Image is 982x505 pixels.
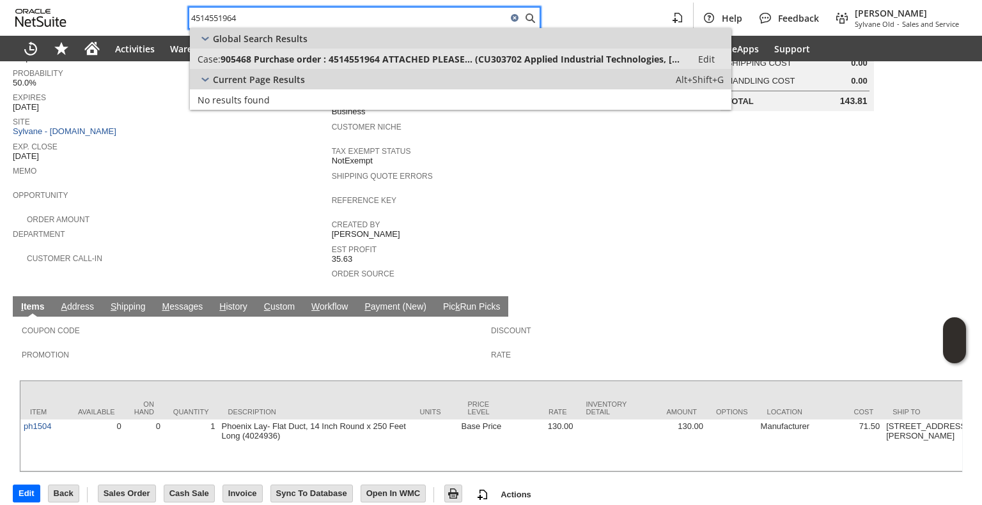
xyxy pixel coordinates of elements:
svg: logo [15,9,66,27]
a: Memo [13,167,36,176]
a: Tax Exempt Status [332,147,411,156]
img: add-record.svg [475,487,490,502]
span: Business [332,107,366,117]
span: Sylvane Old [855,19,894,29]
span: [DATE] [13,102,39,112]
div: Inventory Detail [586,400,627,416]
a: Warehouse [162,36,227,61]
div: Ship To [892,408,962,416]
div: Quantity [173,408,209,416]
span: W [311,301,320,312]
input: Invoice [223,485,262,502]
div: On Hand [134,400,154,416]
a: Probability [13,69,63,78]
a: Shipping Cost [727,58,792,68]
span: Activities [115,43,155,55]
span: C [264,301,270,312]
a: Discount [491,326,531,335]
span: [PERSON_NAME] [855,7,959,19]
a: Site [13,117,30,126]
input: Open In WMC [361,485,426,502]
a: Actions [495,490,536,499]
a: Activities [107,36,162,61]
a: Expires [13,93,46,102]
div: Rate [515,408,566,416]
a: Coupon Code [22,326,80,335]
span: Feedback [778,12,819,24]
span: Sales and Service [902,19,959,29]
div: Item [30,408,59,416]
span: k [455,301,460,312]
svg: Home [84,41,100,56]
a: Case:905468 Purchase order : 4514551964 ATTACHED PLEASE... (CU303702 Applied Industrial Technolog... [190,49,731,69]
div: Shortcuts [46,36,77,61]
span: S [111,301,116,312]
svg: Search [522,10,538,26]
div: Units [419,408,448,416]
a: ph1504 [24,421,51,431]
a: Payment (New) [361,301,429,313]
span: 35.63 [332,254,353,264]
div: Location [767,408,804,416]
svg: Shortcuts [54,41,69,56]
td: Phoenix Lay- Flat Duct, 14 Inch Round x 250 Feet Long (4024936) [218,419,410,471]
input: Cash Sale [164,485,214,502]
span: Global Search Results [213,33,308,45]
svg: Recent Records [23,41,38,56]
a: Shipping Quote Errors [332,172,433,181]
a: Address [58,301,97,313]
span: No results found [198,94,270,106]
a: PickRun Picks [440,301,503,313]
span: 0.00 [851,76,867,86]
input: Back [49,485,79,502]
span: Case: [198,53,221,65]
iframe: Click here to launch Oracle Guided Learning Help Panel [943,317,966,363]
td: 71.50 [813,419,883,471]
input: Edit [13,485,40,502]
span: 905468 Purchase order : 4514551964 ATTACHED PLEASE... (CU303702 Applied Industrial Technologies, ... [221,53,684,65]
span: M [162,301,169,312]
div: Cost [822,408,873,416]
a: Order Amount [27,215,90,224]
td: 130.00 [506,419,576,471]
a: Department [13,230,65,239]
a: Items [18,301,48,313]
span: [PERSON_NAME] [332,229,400,239]
a: Opportunity [13,191,68,200]
a: Est Profit [332,245,377,254]
div: Amount [646,408,697,416]
a: Promotion [22,350,69,359]
a: Rate [491,350,511,359]
span: [DATE] [13,151,39,162]
a: Created By [332,220,380,229]
a: Workflow [308,301,351,313]
td: 0 [125,419,164,471]
span: 0.00 [851,58,867,68]
a: No results found [190,89,731,110]
a: Order Source [332,269,394,278]
a: Customer Call-in [27,254,102,263]
span: SuiteApps [715,43,759,55]
a: Exp. Close [13,142,58,151]
span: 143.81 [840,96,868,107]
a: Total [727,96,754,106]
span: A [61,301,67,312]
span: 50.0% [13,78,36,88]
span: Help [722,12,742,24]
div: Price Level [467,400,496,416]
a: Home [77,36,107,61]
a: History [216,301,251,313]
span: - [897,19,900,29]
div: Available [78,408,115,416]
td: [STREET_ADDRESS][PERSON_NAME] [883,419,972,471]
td: 130.00 [636,419,706,471]
a: Recent Records [15,36,46,61]
div: Description [228,408,400,416]
span: P [364,301,370,312]
a: Messages [159,301,206,313]
img: Print [446,486,461,501]
a: Customer Niche [332,123,401,132]
input: Sync To Database [271,485,352,502]
span: Warehouse [170,43,219,55]
td: 0 [68,419,125,471]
